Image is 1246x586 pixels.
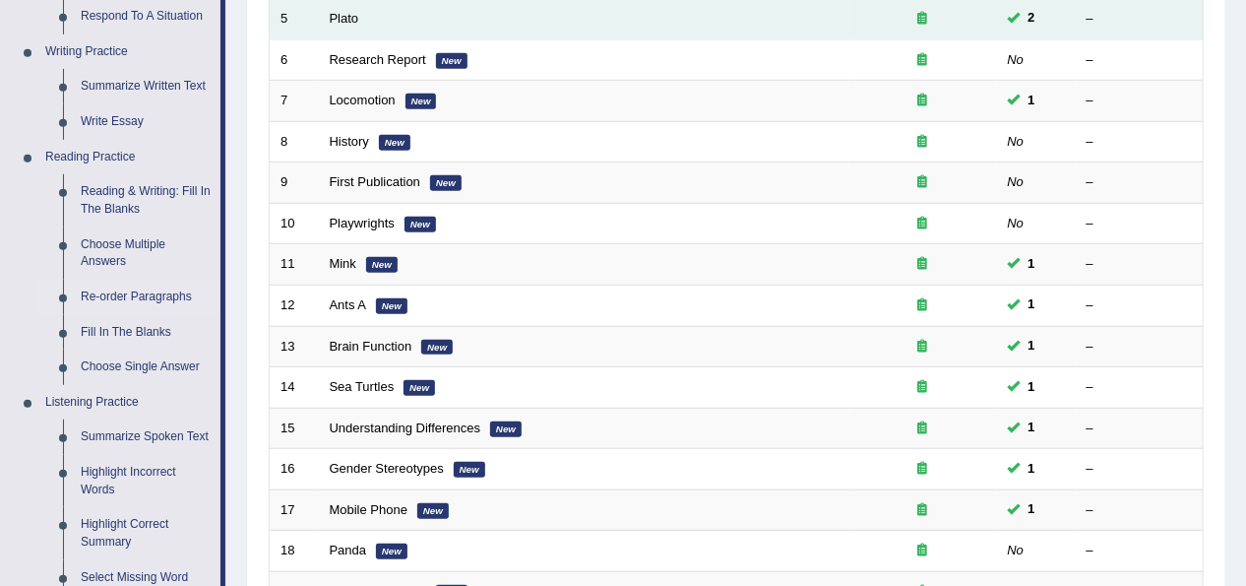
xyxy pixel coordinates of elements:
[270,244,319,286] td: 11
[379,135,410,151] em: New
[72,104,220,140] a: Write Essay
[1021,8,1043,29] span: You can still take this question
[436,53,467,69] em: New
[376,298,407,314] em: New
[1087,378,1193,397] div: –
[430,175,462,191] em: New
[270,121,319,163] td: 8
[270,39,319,81] td: 6
[1087,255,1193,274] div: –
[1008,174,1025,189] em: No
[36,385,220,421] a: Listening Practice
[72,350,220,385] a: Choose Single Answer
[72,228,220,280] a: Choose Multiple Answers
[270,531,319,572] td: 18
[330,216,395,230] a: Playwrights
[1021,377,1043,398] span: You can still take this question
[1087,296,1193,315] div: –
[1087,133,1193,152] div: –
[1021,459,1043,480] span: You can still take this question
[330,502,408,517] a: Mobile Phone
[1087,10,1193,29] div: –
[1087,215,1193,233] div: –
[490,422,522,437] em: New
[1087,542,1193,560] div: –
[330,379,395,394] a: Sea Turtles
[330,339,412,354] a: Brain Function
[330,11,359,26] a: Plato
[72,69,220,104] a: Summarize Written Text
[270,285,319,326] td: 12
[417,503,449,519] em: New
[860,296,986,315] div: Exam occurring question
[860,51,986,70] div: Exam occurring question
[330,461,444,476] a: Gender Stereotypes
[270,203,319,244] td: 10
[860,460,986,479] div: Exam occurring question
[1021,254,1043,275] span: You can still take this question
[36,140,220,175] a: Reading Practice
[270,489,319,531] td: 17
[860,133,986,152] div: Exam occurring question
[1008,543,1025,557] em: No
[72,420,220,455] a: Summarize Spoken Text
[1087,51,1193,70] div: –
[860,173,986,192] div: Exam occurring question
[1021,91,1043,111] span: You can still take this question
[366,257,398,273] em: New
[330,421,481,435] a: Understanding Differences
[1087,173,1193,192] div: –
[36,34,220,70] a: Writing Practice
[860,501,986,520] div: Exam occurring question
[270,163,319,204] td: 9
[1021,336,1043,357] span: You can still take this question
[330,543,367,557] a: Panda
[454,462,485,478] em: New
[1087,92,1193,110] div: –
[1087,460,1193,479] div: –
[72,280,220,315] a: Re-order Paragraphs
[270,367,319,409] td: 14
[860,92,986,110] div: Exam occurring question
[405,94,437,109] em: New
[860,378,986,397] div: Exam occurring question
[376,544,407,559] em: New
[860,255,986,274] div: Exam occurring question
[860,420,986,438] div: Exam occurring question
[1087,420,1193,438] div: –
[72,174,220,227] a: Reading & Writing: Fill In The Blanks
[270,449,319,490] td: 16
[72,507,220,559] a: Highlight Correct Summary
[330,52,426,67] a: Research Report
[330,174,420,189] a: First Publication
[330,93,396,107] a: Locomotion
[1008,52,1025,67] em: No
[270,81,319,122] td: 7
[1021,294,1043,315] span: You can still take this question
[1008,216,1025,230] em: No
[860,215,986,233] div: Exam occurring question
[72,315,220,351] a: Fill In The Blanks
[330,297,367,312] a: Ants A
[860,338,986,357] div: Exam occurring question
[1021,418,1043,438] span: You can still take this question
[330,256,356,271] a: Mink
[1087,338,1193,357] div: –
[404,380,435,396] em: New
[860,10,986,29] div: Exam occurring question
[1021,499,1043,520] span: You can still take this question
[860,542,986,560] div: Exam occurring question
[1087,501,1193,520] div: –
[421,340,453,356] em: New
[330,134,369,149] a: History
[405,217,436,232] em: New
[72,455,220,507] a: Highlight Incorrect Words
[270,326,319,367] td: 13
[270,408,319,449] td: 15
[1008,134,1025,149] em: No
